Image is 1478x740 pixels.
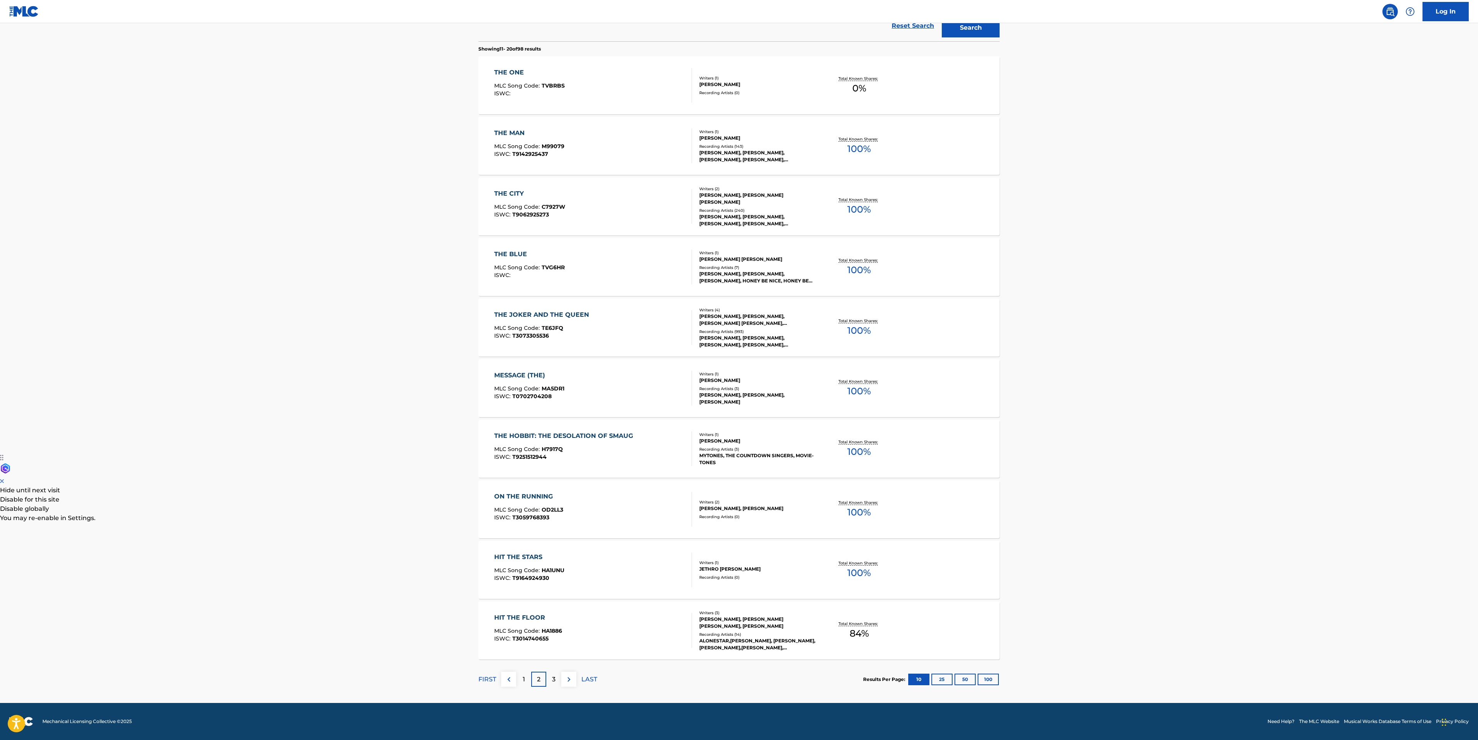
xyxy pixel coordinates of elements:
[1385,7,1395,16] img: search
[542,385,564,392] span: MA5DR1
[1382,4,1398,19] a: Public Search
[838,560,880,566] p: Total Known Shares:
[494,385,542,392] span: MLC Song Code :
[494,324,542,331] span: MLC Song Code :
[542,567,564,574] span: HA1UNU
[838,257,880,263] p: Total Known Shares:
[699,313,816,327] div: [PERSON_NAME], [PERSON_NAME], [PERSON_NAME] [PERSON_NAME], [PERSON_NAME]
[699,192,816,206] div: [PERSON_NAME], [PERSON_NAME] [PERSON_NAME]
[494,332,512,339] span: ISWC :
[978,674,999,685] button: 100
[512,332,549,339] span: T3073305536
[581,675,597,684] p: LAST
[494,264,542,271] span: MLC Song Code :
[1344,718,1431,725] a: Musical Works Database Terms of Use
[494,613,562,622] div: HIT THE FLOOR
[564,675,574,684] img: right
[9,6,39,17] img: MLC Logo
[494,128,564,138] div: THE MAN
[699,632,816,637] div: Recording Artists ( 14 )
[512,150,548,157] span: T9142925437
[699,392,816,405] div: [PERSON_NAME], [PERSON_NAME], [PERSON_NAME]
[699,432,816,438] div: Writers ( 1 )
[838,136,880,142] p: Total Known Shares:
[494,552,564,562] div: HIT THE STARS
[494,68,565,77] div: THE ONE
[512,635,549,642] span: T3014740655
[942,18,1000,37] button: Search
[542,324,563,331] span: TE6JFQ
[699,560,816,566] div: Writers ( 1 )
[494,203,542,210] span: MLC Song Code :
[494,211,512,218] span: ISWC :
[478,541,1000,599] a: HIT THE STARSMLC Song Code:HA1UNUISWC:T9164924930Writers (1)JETHRO [PERSON_NAME]Recording Artists...
[838,76,880,81] p: Total Known Shares:
[847,324,871,338] span: 100 %
[494,310,593,319] div: THE JOKER AND THE QUEEN
[494,431,637,441] div: THE HOBBIT: THE DESOLATION OF SMAUG
[494,250,565,259] div: THE BLUE
[847,203,871,216] span: 100 %
[699,270,816,284] div: [PERSON_NAME], [PERSON_NAME], [PERSON_NAME], HONEY BE NICE, HONEY BE NICE
[699,566,816,573] div: JETHRO [PERSON_NAME]
[42,718,132,725] span: Mechanical Licensing Collective © 2025
[1422,2,1469,21] a: Log In
[1439,703,1478,740] iframe: Chat Widget
[699,335,816,348] div: [PERSON_NAME], [PERSON_NAME], [PERSON_NAME], [PERSON_NAME], [PERSON_NAME]
[478,359,1000,417] a: MESSAGE (THE)MLC Song Code:MA5DR1ISWC:T0702704208Writers (1)[PERSON_NAME]Recording Artists (3)[PE...
[847,445,871,459] span: 100 %
[699,616,816,630] div: [PERSON_NAME], [PERSON_NAME] [PERSON_NAME], [PERSON_NAME]
[699,386,816,392] div: Recording Artists ( 3 )
[494,82,542,89] span: MLC Song Code :
[699,446,816,452] div: Recording Artists ( 3 )
[512,453,547,460] span: T9251512944
[542,203,565,210] span: C7927W
[478,177,1000,235] a: THE CITYMLC Song Code:C7927WISWC:T9062925273Writers (2)[PERSON_NAME], [PERSON_NAME] [PERSON_NAME]...
[847,566,871,580] span: 100 %
[478,117,1000,175] a: THE MANMLC Song Code:M99079ISWC:T9142925437Writers (1)[PERSON_NAME]Recording Artists (143)[PERSON...
[847,263,871,277] span: 100 %
[699,256,816,263] div: [PERSON_NAME] [PERSON_NAME]
[838,439,880,445] p: Total Known Shares:
[494,371,564,380] div: MESSAGE (THE)
[494,446,542,453] span: MLC Song Code :
[542,264,565,271] span: TVG6HR
[699,135,816,142] div: [PERSON_NAME]
[699,452,816,466] div: MYTONES, THE COUNTDOWN SINGERS, MOVIE-TONES
[494,150,512,157] span: ISWC :
[494,90,512,97] span: ISWC :
[699,377,816,384] div: [PERSON_NAME]
[954,674,976,685] button: 50
[478,675,496,684] p: FIRST
[542,82,565,89] span: TVBRBS
[494,627,542,634] span: MLC Song Code :
[1268,718,1295,725] a: Need Help?
[699,250,816,256] div: Writers ( 1 )
[9,717,33,726] img: logo
[699,371,816,377] div: Writers ( 1 )
[838,318,880,324] p: Total Known Shares:
[699,144,816,149] div: Recording Artists ( 143 )
[852,81,866,95] span: 0 %
[863,676,907,683] p: Results Per Page:
[699,265,816,270] div: Recording Artists ( 7 )
[1299,718,1339,725] a: The MLC Website
[699,574,816,580] div: Recording Artists ( 0 )
[494,272,512,279] span: ISWC :
[478,420,1000,478] a: THE HOBBIT: THE DESOLATION OF SMAUGMLC Song Code:H7917QISWC:T9251512944Writers (1)[PERSON_NAME]Re...
[1402,4,1418,19] div: Help
[494,143,542,150] span: MLC Song Code :
[494,393,512,400] span: ISWC :
[537,675,540,684] p: 2
[523,675,525,684] p: 1
[931,674,953,685] button: 25
[838,197,880,203] p: Total Known Shares:
[908,674,929,685] button: 10
[1442,711,1446,734] div: Drag
[542,143,564,150] span: M99079
[1436,718,1469,725] a: Privacy Policy
[1406,7,1415,16] img: help
[478,299,1000,356] a: THE JOKER AND THE QUEENMLC Song Code:TE6JFQISWC:T3073305536Writers (4)[PERSON_NAME], [PERSON_NAME...
[699,90,816,96] div: Recording Artists ( 0 )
